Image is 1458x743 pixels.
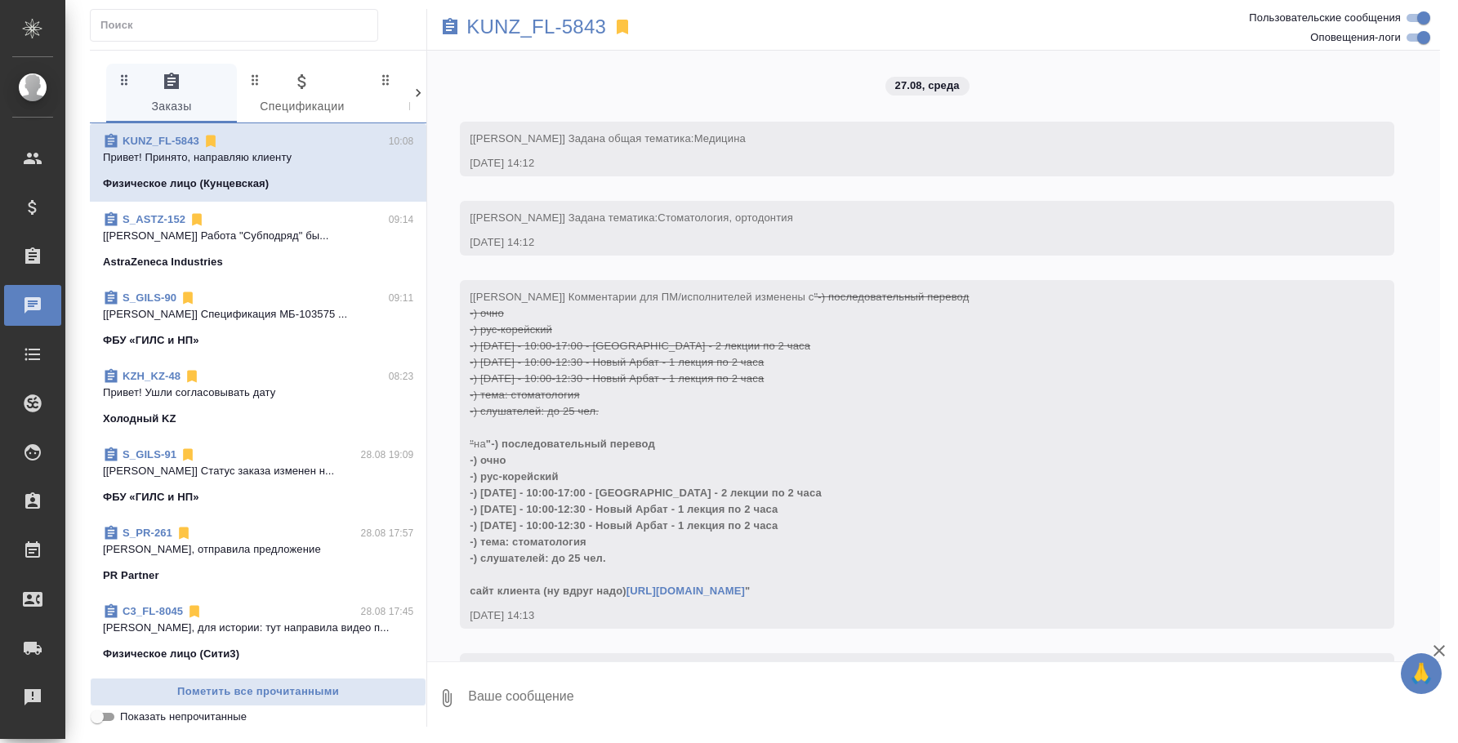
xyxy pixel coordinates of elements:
[470,234,1337,251] div: [DATE] 14:12
[90,358,426,437] div: KZH_KZ-4808:23Привет! Ушли согласовывать датуХолодный KZ
[103,567,159,584] p: PR Partner
[470,607,1337,624] div: [DATE] 14:13
[103,646,239,662] p: Физическое лицо (Сити3)
[389,133,414,149] p: 10:08
[470,155,1337,171] div: [DATE] 14:12
[389,211,414,228] p: 09:14
[123,527,172,539] a: S_PR-261
[103,149,413,166] p: Привет! Принято, направляю клиенту
[103,385,413,401] p: Привет! Ушли согласовывать дату
[1249,10,1401,26] span: Пользовательские сообщения
[626,585,745,597] a: [URL][DOMAIN_NAME]
[361,447,414,463] p: 28.08 19:09
[247,72,263,87] svg: Зажми и перетащи, чтобы поменять порядок вкладок
[90,202,426,280] div: S_ASTZ-15209:14[[PERSON_NAME]] Работа "Субподряд" бы...AstraZeneca Industries
[117,72,132,87] svg: Зажми и перетащи, чтобы поменять порядок вкладок
[90,515,426,594] div: S_PR-26128.08 17:57[PERSON_NAME], отправила предложениеPR Partner
[90,123,426,202] div: KUNZ_FL-584310:08Привет! Принято, направляю клиентуФизическое лицо (Кунцевская)
[123,135,199,147] a: KUNZ_FL-5843
[123,213,185,225] a: S_ASTZ-152
[361,525,414,541] p: 28.08 17:57
[186,603,203,620] svg: Отписаться
[123,291,176,304] a: S_GILS-90
[895,78,960,94] p: 27.08, среда
[103,332,199,349] p: ФБУ «ГИЛС и НП»
[470,291,969,597] span: [[PERSON_NAME]] Комментарии для ПМ/исполнителей изменены с на
[123,605,183,617] a: C3_FL-8045
[103,306,413,323] p: [[PERSON_NAME]] Спецификация МБ-103575 ...
[189,211,205,228] svg: Отписаться
[103,228,413,244] p: [[PERSON_NAME]] Работа "Субподряд" бы...
[377,72,488,117] span: Клиенты
[694,132,746,145] span: Медицина
[99,683,417,701] span: Пометить все прочитанными
[103,541,413,558] p: [PERSON_NAME], отправила предложение
[361,603,414,620] p: 28.08 17:45
[203,133,219,149] svg: Отписаться
[100,14,377,37] input: Поиск
[1401,653,1442,694] button: 🙏
[90,280,426,358] div: S_GILS-9009:11[[PERSON_NAME]] Спецификация МБ-103575 ...ФБУ «ГИЛС и НП»
[103,489,199,505] p: ФБУ «ГИЛС и НП»
[176,525,192,541] svg: Отписаться
[184,368,200,385] svg: Отписаться
[90,437,426,515] div: S_GILS-9128.08 19:09[[PERSON_NAME]] Статус заказа изменен н...ФБУ «ГИЛС и НП»
[116,72,227,117] span: Заказы
[658,211,793,224] span: Стоматология, ортодонтия
[90,678,426,706] button: Пометить все прочитанными
[378,72,394,87] svg: Зажми и перетащи, чтобы поменять порядок вкладок
[389,368,414,385] p: 08:23
[389,290,414,306] p: 09:11
[123,370,181,382] a: KZH_KZ-48
[103,463,413,479] p: [[PERSON_NAME]] Статус заказа изменен н...
[466,19,606,35] a: KUNZ_FL-5843
[247,72,358,117] span: Спецификации
[103,176,269,192] p: Физическое лицо (Кунцевская)
[103,620,413,636] p: [PERSON_NAME], для истории: тут направила видео п...
[120,709,247,725] span: Показать непрочитанные
[470,438,822,597] span: "-) последовательный перевод -) очно -) рус-корейский -) [DATE] - 10:00-17:00 - [GEOGRAPHIC_DATA]...
[470,132,746,145] span: [[PERSON_NAME]] Задана общая тематика:
[180,447,196,463] svg: Отписаться
[123,448,176,460] a: S_GILS-91
[103,254,223,270] p: AstraZeneca Industries
[1310,29,1401,46] span: Оповещения-логи
[180,290,196,306] svg: Отписаться
[90,594,426,672] div: C3_FL-804528.08 17:45[PERSON_NAME], для истории: тут направила видео п...Физическое лицо (Сити3)
[103,411,176,427] p: Холодный KZ
[470,211,793,224] span: [[PERSON_NAME]] Задана тематика:
[1407,656,1435,691] span: 🙏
